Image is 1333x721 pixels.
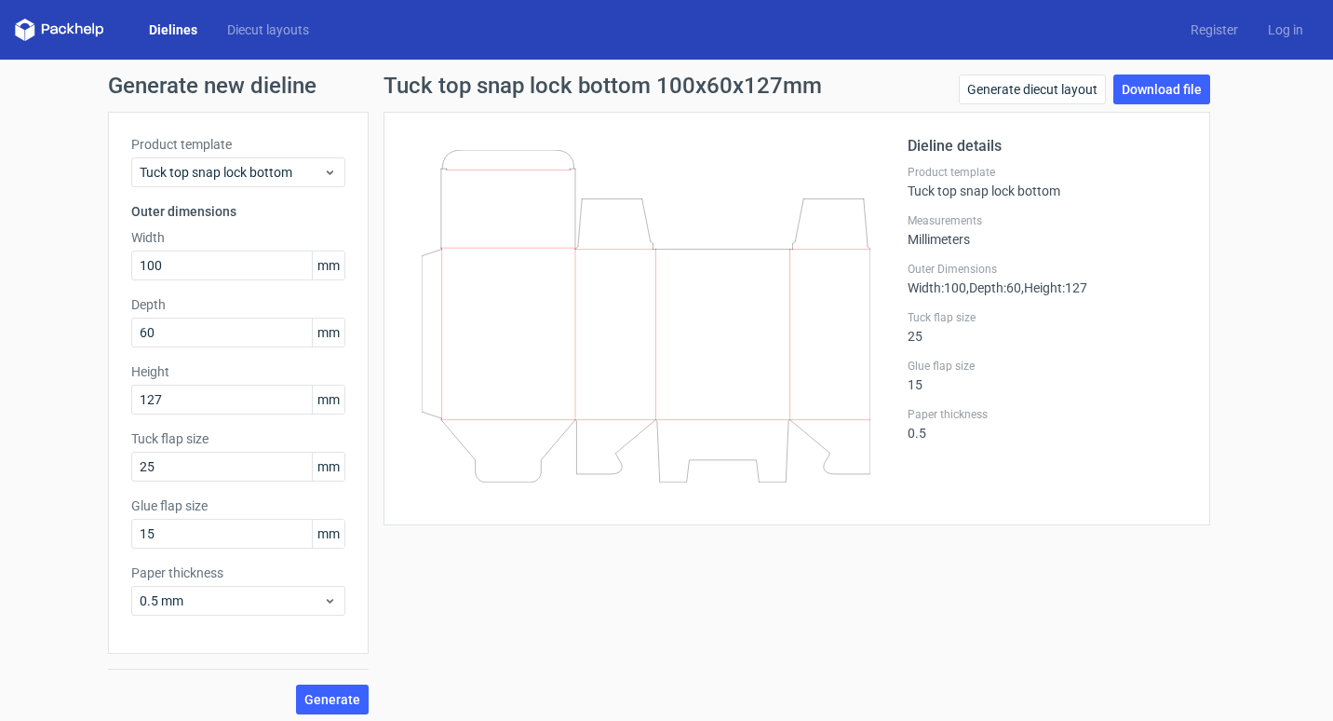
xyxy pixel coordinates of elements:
h1: Tuck top snap lock bottom 100x60x127mm [384,75,822,97]
label: Depth [131,295,345,314]
span: , Depth : 60 [966,280,1021,295]
span: Generate [304,693,360,706]
label: Tuck flap size [131,429,345,448]
h2: Dieline details [908,135,1187,157]
a: Dielines [134,20,212,39]
span: mm [312,252,344,279]
a: Diecut layouts [212,20,324,39]
span: mm [312,319,344,347]
label: Measurements [908,213,1187,228]
label: Product template [908,165,1187,180]
div: 0.5 [908,407,1187,441]
h1: Generate new dieline [108,75,1225,97]
span: Width : 100 [908,280,966,295]
span: , Height : 127 [1021,280,1087,295]
a: Register [1176,20,1253,39]
span: mm [312,453,344,481]
span: 0.5 mm [140,592,323,610]
label: Width [131,228,345,247]
label: Paper thickness [131,564,345,582]
label: Glue flap size [908,359,1187,374]
a: Log in [1253,20,1318,39]
label: Tuck flap size [908,310,1187,325]
button: Generate [296,685,369,714]
label: Product template [131,135,345,154]
span: mm [312,386,344,414]
label: Height [131,362,345,381]
div: 25 [908,310,1187,344]
span: mm [312,520,344,548]
label: Glue flap size [131,497,345,515]
span: Tuck top snap lock bottom [140,163,323,182]
label: Outer Dimensions [908,262,1187,277]
a: Download file [1113,75,1210,104]
div: 15 [908,359,1187,392]
a: Generate diecut layout [959,75,1106,104]
label: Paper thickness [908,407,1187,422]
h3: Outer dimensions [131,202,345,221]
div: Tuck top snap lock bottom [908,165,1187,198]
div: Millimeters [908,213,1187,247]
